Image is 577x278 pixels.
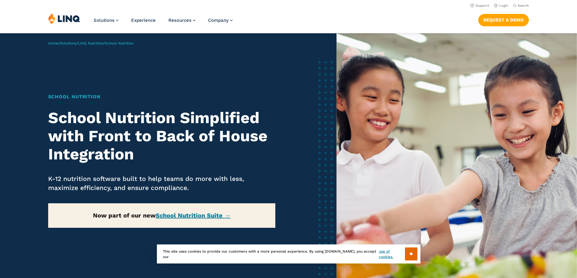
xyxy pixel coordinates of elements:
[379,249,405,260] a: use of cookies.
[478,14,529,26] a: Request a Demo
[470,4,489,8] a: Support
[208,18,229,23] span: Company
[518,4,529,8] span: Search
[48,41,134,45] span: / / /
[157,244,420,263] div: This site uses cookies to provide our customers with a more personal experience. By using [DOMAIN...
[48,41,58,45] a: Home
[48,174,276,192] p: K-12 nutrition software built to help teams do more with less, maximize efficiency, and ensure co...
[60,41,76,45] a: Solutions
[48,109,276,163] h2: School Nutrition Simplified with Front to Back of House Integration
[93,212,230,219] strong: Now part of our new
[131,18,156,23] a: Experience
[78,41,103,45] a: LINQ Nutrition
[513,3,529,8] button: Open Search Bar
[94,18,118,23] a: Solutions
[478,13,529,26] nav: Button Navigation
[48,13,80,24] img: LINQ | K‑12 Software
[168,18,195,23] a: Resources
[48,93,276,100] h1: School Nutrition
[208,18,233,23] a: Company
[494,4,508,8] a: Login
[94,13,233,33] nav: Primary Navigation
[94,18,114,23] span: Solutions
[105,41,134,45] span: School Nutrition
[156,212,230,219] a: School Nutrition Suite →
[168,18,191,23] span: Resources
